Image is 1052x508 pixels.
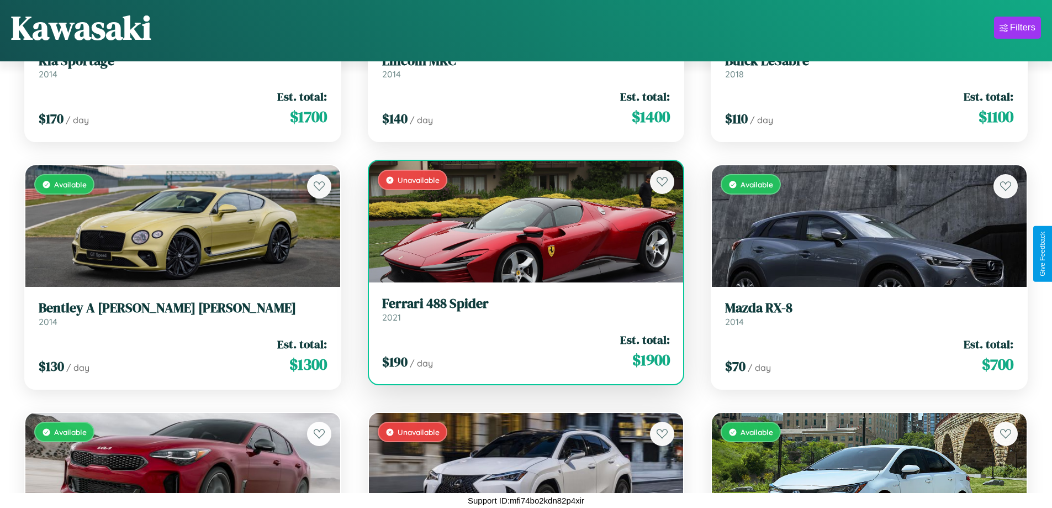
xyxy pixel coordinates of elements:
[964,336,1013,352] span: Est. total:
[410,114,433,125] span: / day
[982,353,1013,375] span: $ 700
[468,493,584,508] p: Support ID: mfi74bo2kdn82p4xir
[66,362,89,373] span: / day
[725,53,1013,80] a: Buick LeSabre2018
[725,69,744,80] span: 2018
[39,53,327,69] h3: Kia Sportage
[11,5,151,50] h1: Kawasaki
[290,106,327,128] span: $ 1700
[382,53,670,69] h3: Lincoln MKC
[382,296,670,312] h3: Ferrari 488 Spider
[54,427,87,437] span: Available
[382,109,408,128] span: $ 140
[725,53,1013,69] h3: Buick LeSabre
[66,114,89,125] span: / day
[725,300,1013,316] h3: Mazda RX-8
[620,332,670,348] span: Est. total:
[725,109,748,128] span: $ 110
[398,175,440,185] span: Unavailable
[39,316,57,327] span: 2014
[964,88,1013,104] span: Est. total:
[741,180,773,189] span: Available
[620,88,670,104] span: Est. total:
[289,353,327,375] span: $ 1300
[410,358,433,369] span: / day
[39,300,327,327] a: Bentley A [PERSON_NAME] [PERSON_NAME]2014
[750,114,773,125] span: / day
[39,53,327,80] a: Kia Sportage2014
[382,296,670,323] a: Ferrari 488 Spider2021
[39,300,327,316] h3: Bentley A [PERSON_NAME] [PERSON_NAME]
[632,349,670,371] span: $ 1900
[725,300,1013,327] a: Mazda RX-82014
[277,336,327,352] span: Est. total:
[725,357,746,375] span: $ 70
[725,316,744,327] span: 2014
[382,353,408,371] span: $ 190
[994,17,1041,39] button: Filters
[54,180,87,189] span: Available
[39,357,64,375] span: $ 130
[632,106,670,128] span: $ 1400
[382,53,670,80] a: Lincoln MKC2014
[741,427,773,437] span: Available
[382,312,401,323] span: 2021
[277,88,327,104] span: Est. total:
[39,69,57,80] span: 2014
[398,427,440,437] span: Unavailable
[979,106,1013,128] span: $ 1100
[382,69,401,80] span: 2014
[748,362,771,373] span: / day
[1039,232,1046,276] div: Give Feedback
[39,109,64,128] span: $ 170
[1010,22,1035,33] div: Filters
